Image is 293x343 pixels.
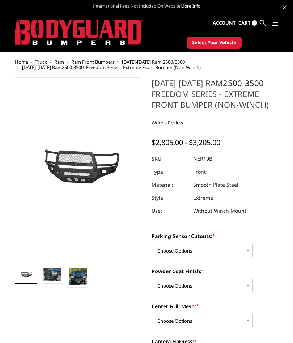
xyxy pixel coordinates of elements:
a: Ram Front Bumpers [71,59,115,65]
a: Home [15,59,28,65]
img: 2019-2025 Ram 2500-3500 - Freedom Series - Extreme Front Bumper (Non-Winch) [17,271,35,279]
img: 2019-2025 Ram 2500-3500 - Freedom Series - Extreme Front Bumper (Non-Winch) [43,268,61,281]
dd: NER19B [193,152,212,165]
a: More Info [181,3,200,9]
label: Center Grill Mesh: [152,302,278,310]
label: Parking Sensor Cutouts: [152,232,278,240]
span: 0 [252,20,257,26]
img: BODYGUARD BUMPERS [15,20,143,45]
img: 2019-2025 Ram 2500-3500 - Freedom Series - Extreme Front Bumper (Non-Winch) [69,268,87,285]
a: Ram [54,59,64,65]
label: Powder Coat Finish: [152,267,278,275]
a: 2500-3500 [62,64,84,71]
a: [DATE]-[DATE] Ram 2500/3500 [122,59,185,65]
a: Cart 0 [238,13,257,33]
dt: SKU: [152,152,188,165]
a: 2019-2025 Ram 2500-3500 - Freedom Series - Extreme Front Bumper (Non-Winch) [15,77,141,258]
button: Select Your Vehicle [187,37,242,49]
a: Write a Review [152,119,183,126]
span: Cart [238,20,251,26]
a: Account [213,13,236,33]
span: Select Your Vehicle [192,39,236,46]
dt: Type: [152,165,188,178]
h1: [DATE]-[DATE] Ram - Freedom Series - Extreme Front Bumper (Non-Winch) [152,77,278,115]
a: 2500-3500 [223,77,264,88]
span: $2,805.00 - $3,205.00 [152,137,220,147]
dt: Use: [152,204,188,217]
span: Account [213,20,236,26]
dt: Style: [152,191,188,204]
dd: Without Winch Mount [193,204,246,217]
dt: Material: [152,178,188,191]
dd: Smooth Plate Steel [193,178,238,191]
span: [DATE]-[DATE] Ram - Freedom Series - Extreme Front Bumper (Non-Winch) [22,64,201,71]
a: Truck [35,59,47,65]
dd: Extreme [193,191,213,204]
dd: Front [193,165,206,178]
